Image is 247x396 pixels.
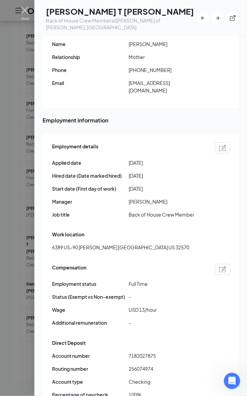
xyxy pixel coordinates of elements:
span: [PERSON_NAME] [129,198,205,205]
span: Employment status [52,280,129,288]
span: Tickets [105,230,122,235]
span: Job title [52,211,129,218]
span: Email [52,79,129,87]
span: Back of House Crew Member [129,211,205,218]
img: logo [14,14,53,23]
span: Account number [52,352,129,360]
span: Hired date (Date marked hired) [52,172,129,179]
span: Messages [56,230,80,235]
svg: ExternalLink [229,15,236,21]
button: Tickets [91,213,136,240]
iframe: Intercom live chat [224,373,240,389]
span: Name [52,40,129,48]
span: - [129,293,205,301]
p: How can we help? [14,72,122,83]
span: Phone [52,66,129,74]
span: Direct Deposit [52,339,86,347]
button: Messages [45,213,90,240]
span: 6389 US-90 [PERSON_NAME] [GEOGRAPHIC_DATA] US 32570 [52,244,189,251]
span: Relationship [52,53,129,61]
span: Work location [52,231,84,238]
span: USD 13/hour [129,306,205,314]
span: [DATE] [129,185,205,192]
span: Start date (First day of work) [52,185,129,192]
span: [PHONE_NUMBER] [129,66,205,74]
div: Send us a message [14,98,114,105]
button: ArrowLeftNew [197,12,209,24]
span: Employment information [43,116,239,124]
div: Send us a messageWe typically reply in under a minute [7,92,129,118]
span: Account type [52,378,129,386]
span: 256074974 [129,365,205,373]
span: - [129,319,205,327]
h1: [PERSON_NAME] T [PERSON_NAME] [46,5,197,17]
img: Profile image for Kiara [93,11,106,25]
span: Additional remuneration [52,319,129,327]
span: Employment details [52,143,98,153]
button: ExternalLink [227,12,239,24]
span: Wage [52,306,129,314]
svg: ArrowRight [214,15,221,21]
span: [EMAIL_ADDRESS][DOMAIN_NAME] [129,79,205,94]
button: ArrowRight [212,12,224,24]
img: Profile image for Alvin [67,11,80,25]
span: Manager [52,198,129,205]
p: Hi [PERSON_NAME] 👋 [14,48,122,72]
span: [PERSON_NAME] [129,40,205,48]
span: [DATE] [129,172,205,179]
span: Applied date [52,159,129,166]
span: Checking [129,378,205,386]
span: [DATE] [129,159,205,166]
span: Compensation [52,264,86,275]
span: 7182027875 [129,352,205,360]
img: Profile image for James [80,11,93,25]
span: Full Time [129,280,205,288]
span: Status (Exempt vs Non-exempt) [52,293,129,301]
span: Routing number [52,365,129,373]
span: Home [15,230,30,235]
div: We typically reply in under a minute [14,105,114,112]
div: Close [117,11,129,23]
div: Back of House Crew Member at [PERSON_NAME] of [PERSON_NAME], [GEOGRAPHIC_DATA] [46,17,197,31]
svg: ArrowLeftNew [199,15,206,21]
span: Mother [129,53,205,61]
